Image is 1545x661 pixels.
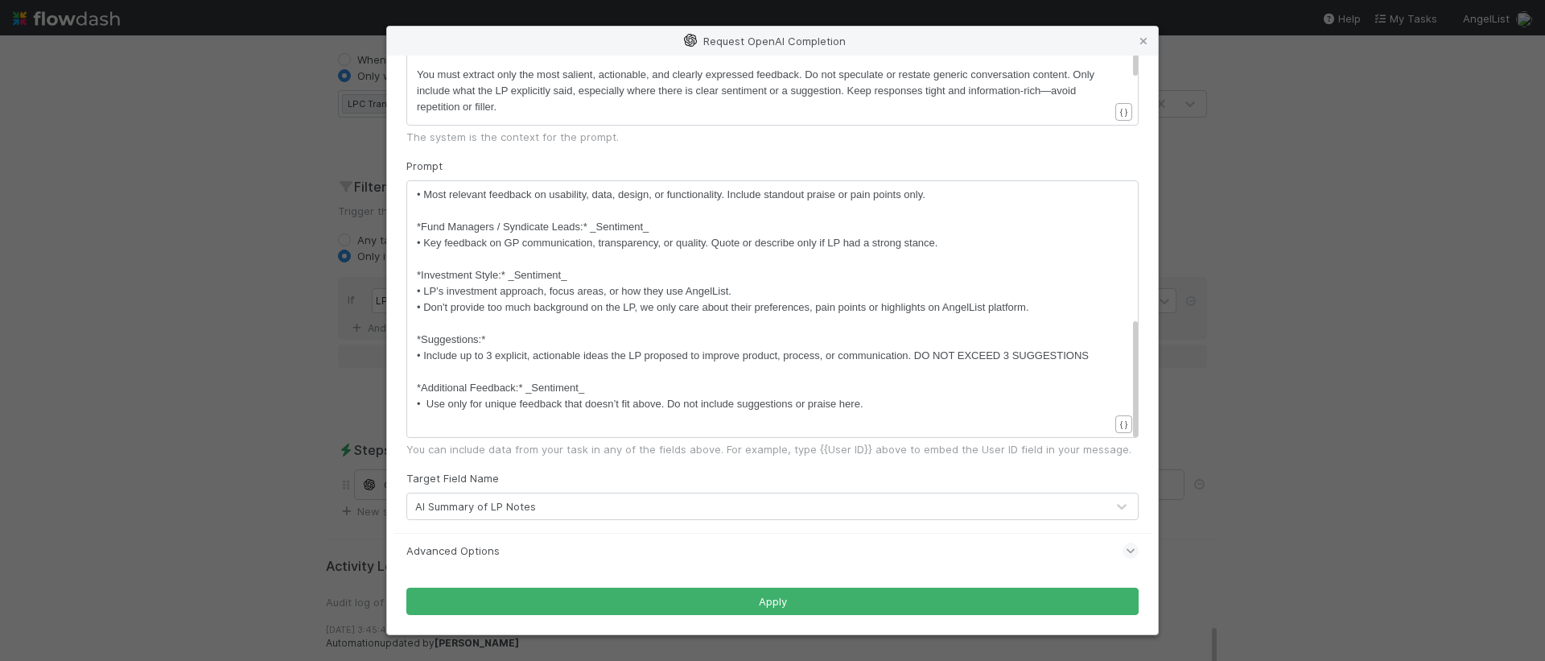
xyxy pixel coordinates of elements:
[417,301,1029,313] span: • Don't provide too much background on the LP, we only care about their preferences, pain points ...
[406,588,1139,615] button: Apply
[406,158,443,174] label: Prompt
[415,498,536,514] div: AI Summary of LP Notes
[417,285,731,297] span: • LP’s investment approach, focus areas, or how they use AngelList.
[1115,415,1132,433] button: { }
[1115,103,1132,121] button: { }
[417,188,925,200] span: • Most relevant feedback on usability, data, design, or functionality. Include standout praise or...
[406,543,500,559] span: Advanced Options
[387,27,1158,56] div: Request OpenAI Completion
[406,470,499,486] label: Target Field Name
[406,129,1139,145] div: The system is the context for the prompt.
[417,68,1098,113] span: You must extract only the most salient, actionable, and clearly expressed feedback. Do not specul...
[417,382,584,394] span: *Additional Feedback:* _Sentiment_
[417,237,938,249] span: • Key feedback on GP communication, transparency, or quality. Quote or describe only if LP had a ...
[406,441,1139,457] div: You can include data from your task in any of the fields above. For example, type {{User ID}} abo...
[417,349,1089,361] span: • Include up to 3 explicit, actionable ideas the LP proposed to improve product, process, or comm...
[417,269,567,281] span: *Investment Style:* _Sentiment_
[417,398,863,410] span: • Use only for unique feedback that doesn’t fit above. Do not include suggestions or praise here.
[684,34,697,47] img: openai-logo-6c72d3214ab305b6eb66.svg
[417,221,649,233] span: *Fund Managers / Syndicate Leads:* _Sentiment_
[417,333,485,345] span: *Suggestions:*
